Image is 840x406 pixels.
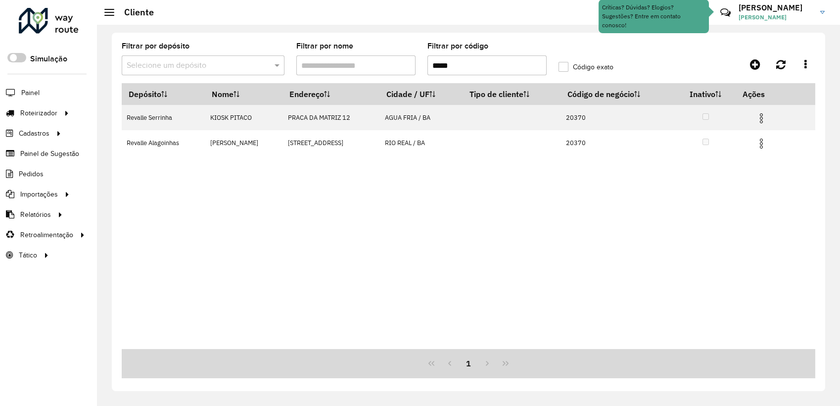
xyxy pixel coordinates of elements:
[20,230,73,240] span: Retroalimentação
[560,130,675,155] td: 20370
[20,149,79,159] span: Painel de Sugestão
[19,169,44,179] span: Pedidos
[30,53,67,65] label: Simulação
[21,88,40,98] span: Painel
[379,84,463,105] th: Cidade / UF
[739,13,813,22] span: [PERSON_NAME]
[296,40,353,52] label: Filtrar por nome
[205,130,282,155] td: [PERSON_NAME]
[379,130,463,155] td: RIO REAL / BA
[379,105,463,130] td: AGUA FRIA / BA
[122,105,205,130] td: Revalle Serrinha
[19,128,49,139] span: Cadastros
[675,84,736,105] th: Inativo
[715,2,736,23] a: Contato Rápido
[114,7,154,18] h2: Cliente
[283,84,380,105] th: Endereço
[122,130,205,155] td: Revalle Alagoinhas
[20,189,58,200] span: Importações
[205,105,282,130] td: KIOSK PITACO
[19,250,37,260] span: Tático
[560,105,675,130] td: 20370
[20,209,51,220] span: Relatórios
[459,354,478,373] button: 1
[283,130,380,155] td: [STREET_ADDRESS]
[739,3,813,12] h3: [PERSON_NAME]
[205,84,282,105] th: Nome
[560,84,675,105] th: Código de negócio
[122,40,189,52] label: Filtrar por depósito
[20,108,57,118] span: Roteirizador
[427,40,488,52] label: Filtrar por código
[463,84,561,105] th: Tipo de cliente
[559,62,613,72] label: Código exato
[736,84,795,104] th: Ações
[283,105,380,130] td: PRACA DA MATRIZ 12
[122,84,205,105] th: Depósito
